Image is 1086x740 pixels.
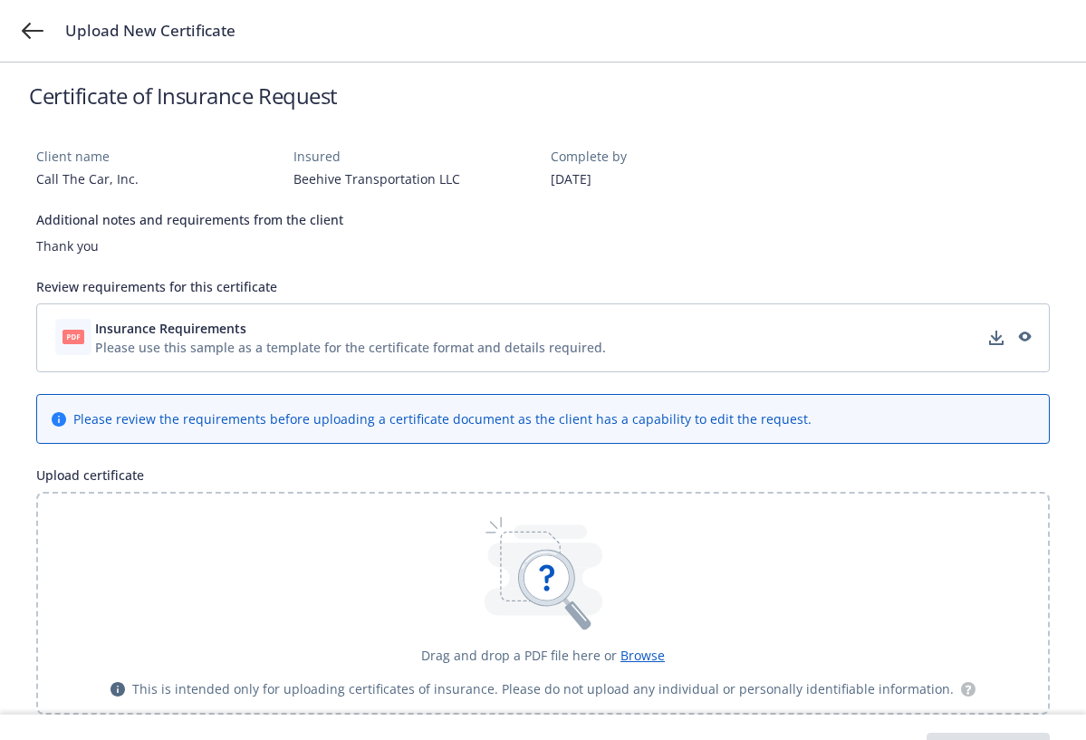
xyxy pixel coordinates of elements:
div: [DATE] [551,169,793,188]
span: Upload New Certificate [65,20,235,42]
span: Insurance Requirements [95,319,246,338]
div: Review requirements for this certificate [36,277,1050,296]
div: Drag and drop a PDF file here or [421,646,665,665]
span: Browse [620,647,665,664]
div: Insurance RequirementsPlease use this sample as a template for the certificate format and details... [36,303,1050,372]
div: Please review the requirements before uploading a certificate document as the client has a capabi... [73,409,812,428]
a: download [985,327,1007,349]
div: Upload certificate [36,466,1050,485]
h1: Certificate of Insurance Request [29,81,338,111]
div: Insured [293,147,536,166]
div: Call The Car, Inc. [36,169,279,188]
div: Drag and drop a PDF file here or BrowseThis is intended only for uploading certificates of insura... [36,492,1050,715]
div: Client name [36,147,279,166]
div: Complete by [551,147,793,166]
button: Insurance Requirements [95,319,606,338]
div: Additional notes and requirements from the client [36,210,1050,229]
span: This is intended only for uploading certificates of insurance. Please do not upload any individua... [132,679,954,698]
div: Thank you [36,236,1050,255]
a: preview [1013,327,1034,349]
div: Please use this sample as a template for the certificate format and details required. [95,338,606,357]
div: Beehive Transportation LLC [293,169,536,188]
